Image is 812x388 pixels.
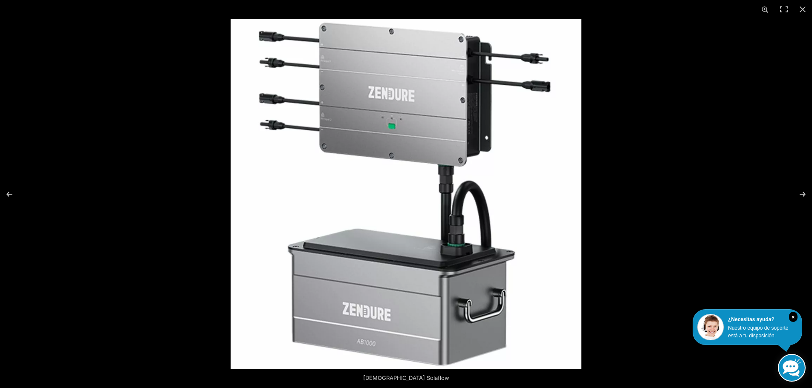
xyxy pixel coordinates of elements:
[728,325,788,339] font: Nuestro equipo de soporte está a tu disposición.
[792,314,795,320] font: ×
[363,374,449,381] font: [DEMOGRAPHIC_DATA] Solaflow
[728,316,774,322] font: ¿Necesitas ayuda?
[697,314,724,340] img: Servicio al cliente
[789,312,798,322] i: Cerca
[231,19,581,369] img: Zendure-Solaflow.webp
